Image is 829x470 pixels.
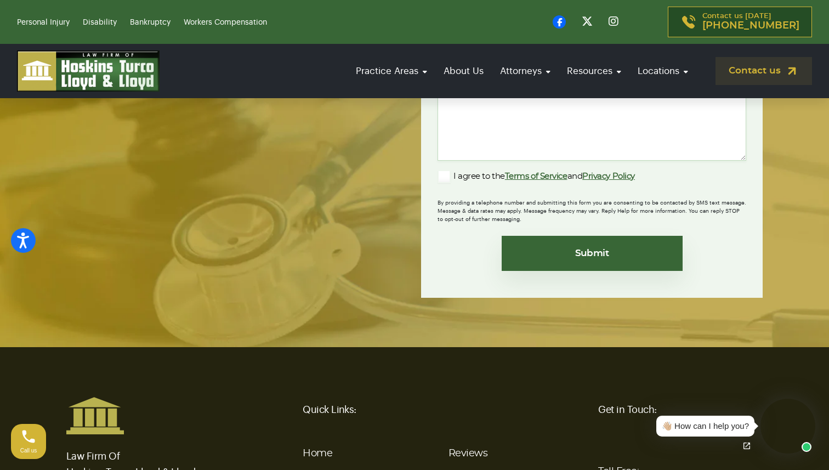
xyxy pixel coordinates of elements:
[448,449,487,458] a: Reviews
[20,448,37,454] span: Call us
[632,55,694,87] a: Locations
[505,172,567,180] a: Terms of Service
[438,55,489,87] a: About Us
[130,19,171,26] a: Bankruptcy
[438,170,635,183] label: I agree to the and
[438,192,746,224] div: By providing a telephone number and submitting this form you are consenting to be contacted by SM...
[303,449,332,458] a: Home
[582,172,635,180] a: Privacy Policy
[495,55,556,87] a: Attorneys
[66,397,124,435] img: Hoskins and Turco Logo
[598,397,763,423] h6: Get in Touch:
[17,19,70,26] a: Personal Injury
[702,13,799,31] p: Contact us [DATE]
[17,50,160,92] img: logo
[303,397,585,423] h6: Quick Links:
[735,434,758,457] a: Open chat
[83,19,117,26] a: Disability
[561,55,627,87] a: Resources
[702,20,799,31] span: [PHONE_NUMBER]
[668,7,812,37] a: Contact us [DATE][PHONE_NUMBER]
[716,57,812,85] a: Contact us
[350,55,433,87] a: Practice Areas
[184,19,267,26] a: Workers Compensation
[662,420,749,433] div: 👋🏼 How can I help you?
[502,236,683,271] input: Submit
